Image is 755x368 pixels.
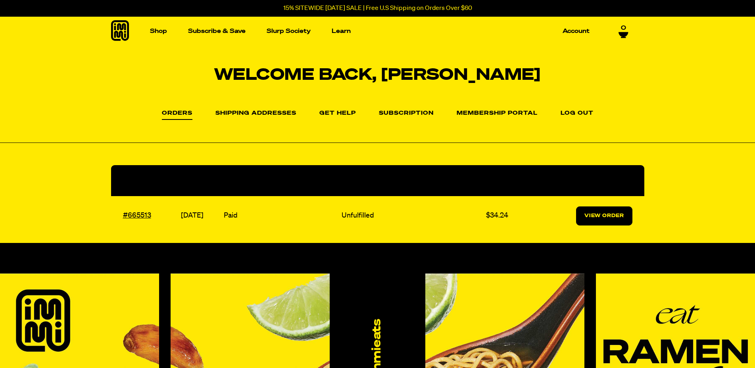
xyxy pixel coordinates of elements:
a: View Order [576,206,632,225]
th: Date [179,165,222,196]
a: 0 [619,25,628,38]
a: Subscribe & Save [185,25,249,37]
a: Log out [561,110,594,117]
nav: Main navigation [147,17,593,46]
a: Shop [147,25,170,37]
th: Order [111,165,179,196]
a: Account [559,25,593,37]
td: Paid [222,196,340,236]
td: $34.24 [484,196,531,236]
a: #665513 [123,212,151,219]
td: [DATE] [179,196,222,236]
a: Subscription [379,110,434,117]
a: Learn [329,25,354,37]
p: 15% SITEWIDE [DATE] SALE | Free U.S Shipping on Orders Over $60 [283,5,472,12]
th: Fulfillment Status [340,165,484,196]
a: Slurp Society [263,25,314,37]
th: Payment Status [222,165,340,196]
a: Membership Portal [457,110,538,117]
a: Get Help [319,110,356,117]
a: Orders [162,110,192,120]
th: Total [484,165,531,196]
a: Shipping Addresses [215,110,296,117]
td: Unfulfilled [340,196,484,236]
span: 0 [621,25,626,32]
